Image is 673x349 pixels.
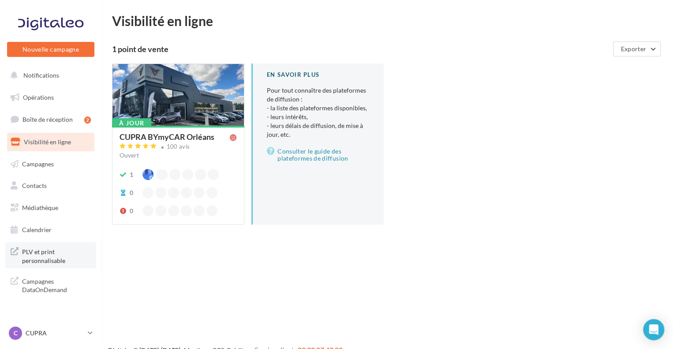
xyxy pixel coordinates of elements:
span: Exporter [621,45,646,53]
div: 0 [130,188,133,197]
div: Visibilité en ligne [112,14,662,27]
span: PLV et print personnalisable [22,246,91,265]
li: - leurs délais de diffusion, de mise à jour, etc. [267,121,370,139]
p: CUPRA [26,329,84,338]
button: Notifications [5,66,93,85]
a: Campagnes [5,155,96,173]
div: En savoir plus [267,71,370,79]
span: Médiathèque [22,204,58,211]
a: PLV et print personnalisable [5,242,96,268]
div: Open Intercom Messenger [643,319,664,340]
div: 2 [84,116,91,124]
span: Campagnes [22,160,54,167]
a: Consulter le guide des plateformes de diffusion [267,146,370,164]
span: Campagnes DataOnDemand [22,275,91,294]
div: 0 [130,206,133,215]
span: Ouvert [120,151,139,159]
span: Visibilité en ligne [24,138,71,146]
a: Contacts [5,176,96,195]
span: Opérations [23,94,54,101]
div: 1 [130,170,133,179]
div: CUPRA BYmyCAR Orléans [120,133,214,141]
p: Pour tout connaître des plateformes de diffusion : [267,86,370,139]
li: - la liste des plateformes disponibles, [267,104,370,113]
span: Notifications [23,71,59,79]
div: À jour [112,118,151,128]
a: Visibilité en ligne [5,133,96,151]
a: Boîte de réception2 [5,110,96,129]
a: 100 avis [120,142,237,153]
a: Opérations [5,88,96,107]
button: Nouvelle campagne [7,42,94,57]
span: C [14,329,18,338]
div: 1 point de vente [112,45,609,53]
a: C CUPRA [7,325,94,341]
a: Médiathèque [5,199,96,217]
span: Boîte de réception [22,116,73,123]
a: Campagnes DataOnDemand [5,272,96,298]
li: - leurs intérêts, [267,113,370,121]
div: 100 avis [167,144,190,150]
span: Calendrier [22,226,52,233]
a: Calendrier [5,221,96,239]
span: Contacts [22,182,47,189]
button: Exporter [613,41,661,56]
